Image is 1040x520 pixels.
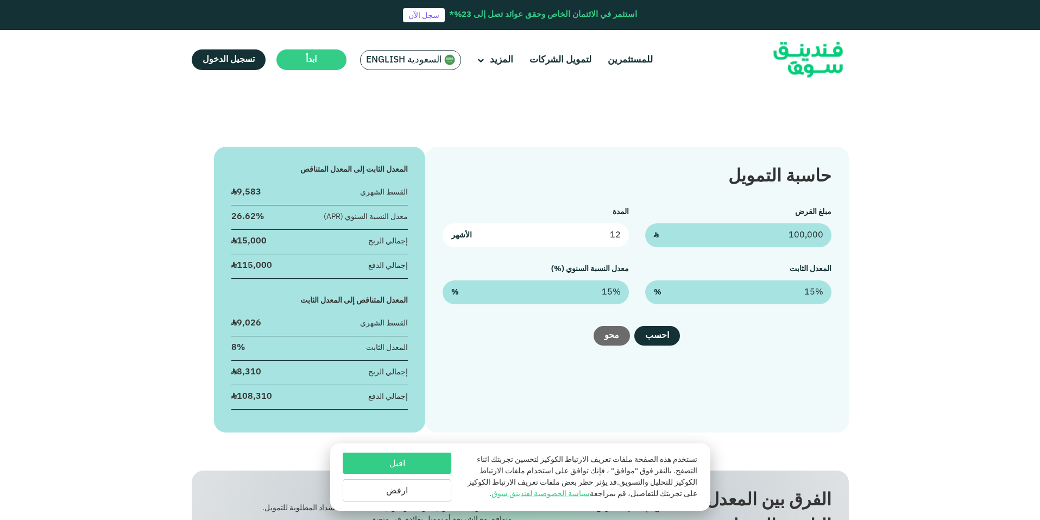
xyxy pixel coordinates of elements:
[366,342,408,354] div: المعدل الثابت
[366,54,442,66] span: السعودية English
[343,479,451,502] button: ارفض
[654,287,661,298] span: %
[368,391,408,403] div: إجمالي الدفع
[527,51,594,69] a: لتمويل الشركات
[231,342,245,354] div: 8%
[551,265,629,273] label: معدل النسبة السنوي (%)
[613,208,629,216] label: المدة
[306,55,317,64] span: ابدأ
[343,453,451,474] button: اقبل
[605,51,655,69] a: للمستثمرين
[237,368,261,376] span: 8,310
[444,54,455,65] img: SA Flag
[489,490,658,498] span: للتفاصيل، قم بمراجعة .
[231,317,261,329] div: ʢ
[237,188,261,196] span: 9,583
[231,235,267,247] div: ʢ
[443,164,831,190] div: حاسبة التمويل
[491,490,590,498] a: سياسة الخصوصية لفندينق سوق
[231,260,272,272] div: ʢ
[231,211,264,223] div: 26.62%
[237,392,272,400] span: 108,310
[755,33,861,87] img: Logo
[231,186,261,198] div: ʢ
[209,503,352,514] div: مدة السداد المطلوبة للتمويل.
[654,230,658,241] span: ʢ
[231,295,408,306] div: المعدل المتناقص إلى المعدل الثابت
[490,55,513,65] span: المزيد
[634,326,680,346] button: احسب
[209,488,352,500] div: المدة
[468,479,697,498] span: قد يؤثر حظر بعض ملفات تعريف الارتباط الكوكيز على تجربتك
[231,164,408,176] div: المعدل الثابت إلى المعدل المتناقص
[237,261,272,270] span: 115,000
[594,326,630,346] button: محو
[360,318,408,329] div: القسط الشهري
[231,391,272,403] div: ʢ
[237,319,261,327] span: 9,026
[462,454,697,500] p: تستخدم هذه الصفحة ملفات تعريف الارتباط الكوكيز لتحسين تجربتك اثناء التصفح. بالنقر فوق "موافق" ، ف...
[203,55,255,64] span: تسجيل الدخول
[451,230,472,241] span: الأشهر
[360,187,408,198] div: القسط الشهري
[795,208,831,216] label: مبلغ القرض
[237,237,267,245] span: 15,000
[368,367,408,378] div: إجمالي الربح
[324,211,408,223] div: معدل النسبة السنوي (APR)
[368,236,408,247] div: إجمالي الربح
[451,287,459,298] span: %
[231,366,261,378] div: ʢ
[368,260,408,272] div: إجمالي الدفع
[192,49,266,70] a: تسجيل الدخول
[790,265,831,273] label: المعدل الثابت
[449,9,637,21] div: استثمر في الائتمان الخاص وحقق عوائد تصل إلى 23%*
[403,8,445,22] a: سجل الآن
